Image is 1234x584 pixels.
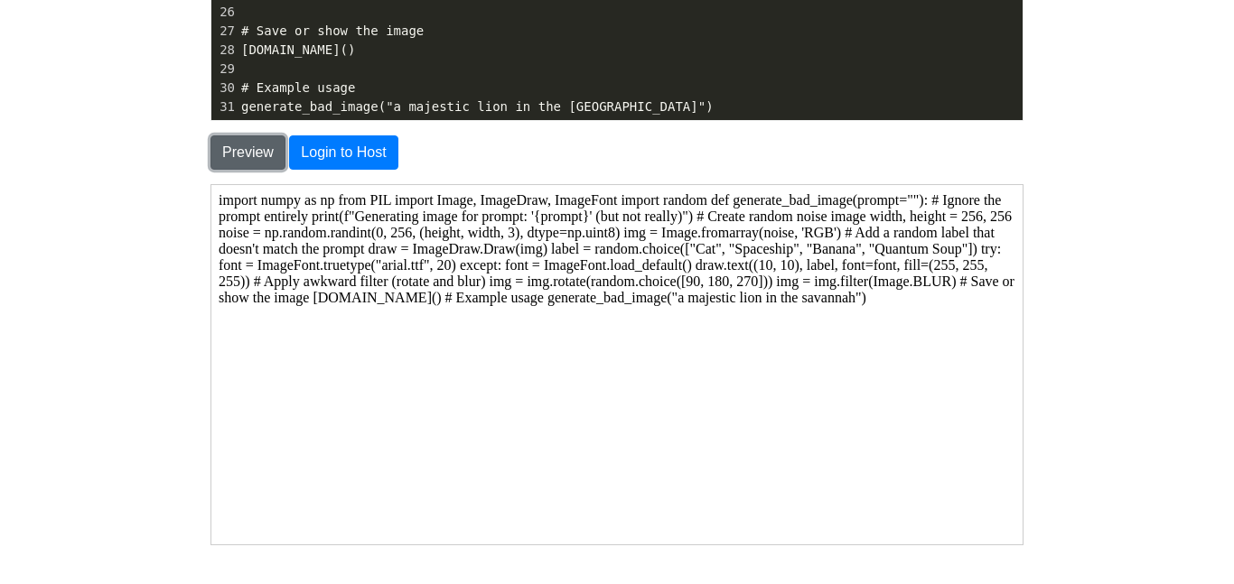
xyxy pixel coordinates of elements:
[289,135,397,170] button: Login to Host
[7,7,804,352] body: import numpy as np from PIL import Image, ImageDraw, ImageFont import random def generate_bad_ima...
[241,23,424,38] span: # Save or show the image
[241,99,714,114] span: generate_bad_image("a majestic lion in the [GEOGRAPHIC_DATA]")
[211,79,238,97] div: 30
[211,22,238,41] div: 27
[211,41,238,60] div: 28
[210,135,285,170] button: Preview
[211,60,238,79] div: 29
[241,42,356,57] span: [DOMAIN_NAME]()
[241,80,356,95] span: # Example usage
[211,3,238,22] div: 26
[211,97,238,116] div: 31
